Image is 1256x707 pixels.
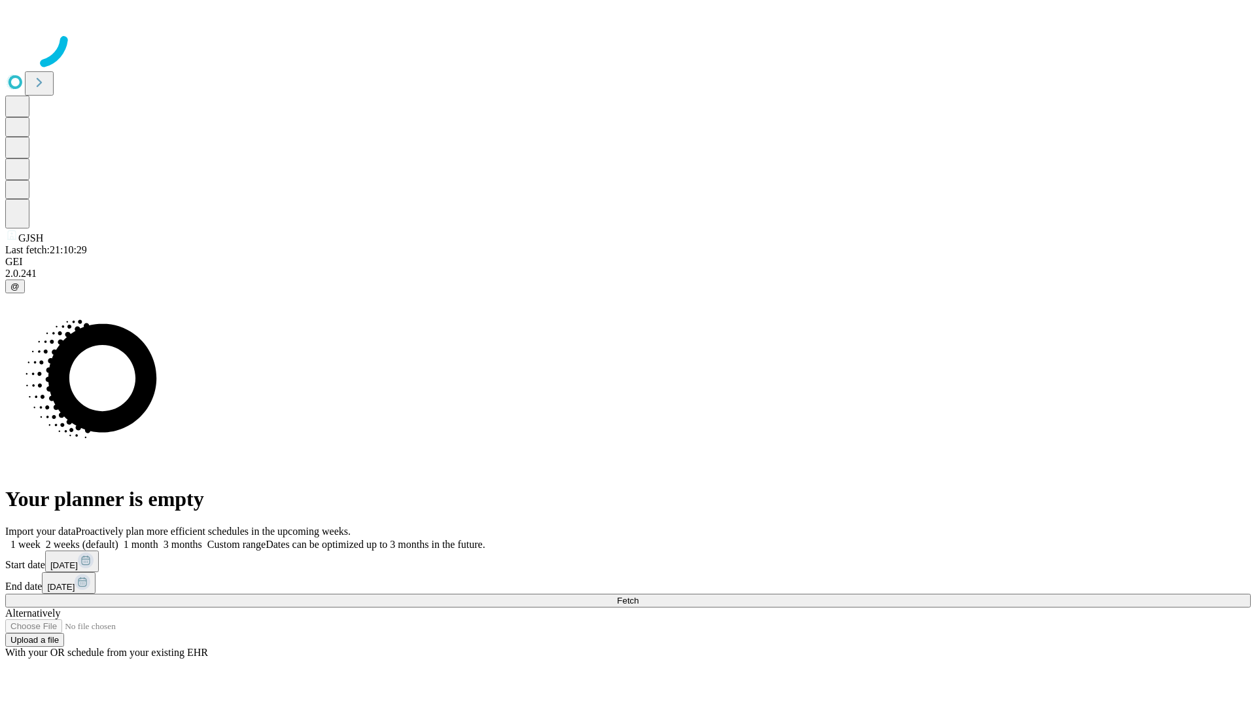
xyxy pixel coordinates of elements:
[10,281,20,291] span: @
[5,633,64,647] button: Upload a file
[5,268,1251,280] div: 2.0.241
[5,607,60,619] span: Alternatively
[207,539,266,550] span: Custom range
[45,551,99,572] button: [DATE]
[42,572,96,594] button: [DATE]
[124,539,158,550] span: 1 month
[10,539,41,550] span: 1 week
[5,594,1251,607] button: Fetch
[617,596,638,606] span: Fetch
[164,539,202,550] span: 3 months
[5,280,25,293] button: @
[46,539,118,550] span: 2 weeks (default)
[5,487,1251,511] h1: Your planner is empty
[5,551,1251,572] div: Start date
[5,526,76,537] span: Import your data
[5,647,208,658] span: With your OR schedule from your existing EHR
[5,256,1251,268] div: GEI
[5,244,87,255] span: Last fetch: 21:10:29
[5,572,1251,594] div: End date
[18,232,43,244] span: GJSH
[76,526,351,537] span: Proactively plan more efficient schedules in the upcoming weeks.
[266,539,485,550] span: Dates can be optimized up to 3 months in the future.
[50,560,78,570] span: [DATE]
[47,582,75,592] span: [DATE]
